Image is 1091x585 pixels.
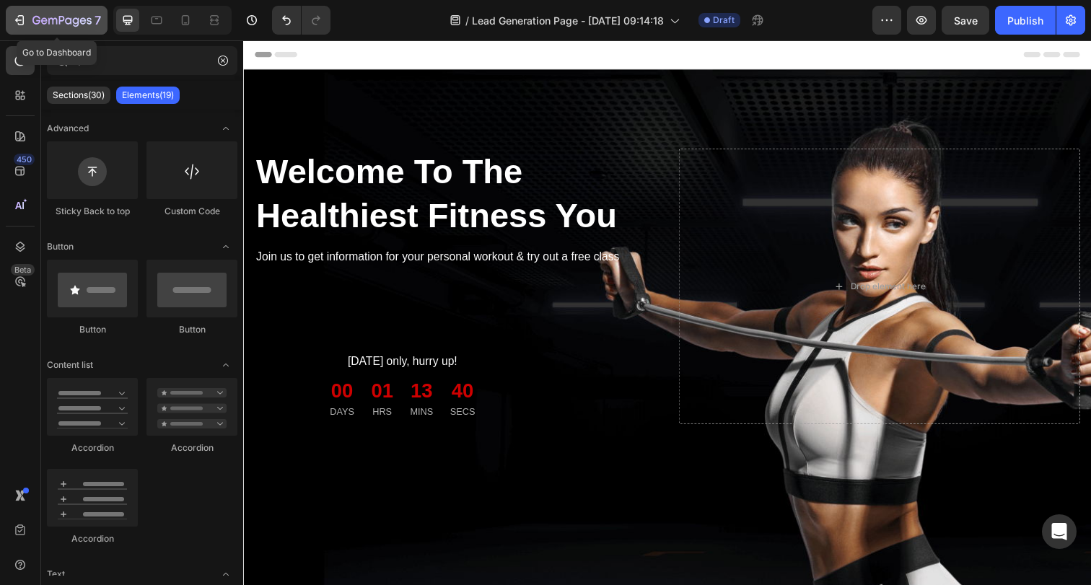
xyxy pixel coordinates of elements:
button: Save [942,6,989,35]
span: Button [47,240,74,253]
span: Text [47,568,65,581]
p: Sections(30) [53,89,105,101]
span: Content list [47,359,93,371]
span: Advanced [47,122,89,135]
div: Drop element here [620,245,696,257]
div: Button [146,323,237,336]
div: 450 [14,154,35,165]
p: Elements(19) [122,89,174,101]
p: 7 [95,12,101,29]
span: Toggle open [214,235,237,258]
iframe: Design area [243,40,1091,585]
div: Open Intercom Messenger [1042,514,1077,549]
div: Undo/Redo [272,6,330,35]
div: Accordion [47,532,138,545]
span: Toggle open [214,117,237,140]
div: Accordion [146,441,237,454]
button: Publish [995,6,1056,35]
div: Publish [1007,13,1043,28]
button: 7 [6,6,108,35]
div: Accordion [47,441,138,454]
div: Beta [11,264,35,276]
span: Draft [713,14,735,27]
span: Toggle open [214,353,237,377]
input: Search Sections & Elements [47,46,237,75]
div: Button [47,323,138,336]
span: Save [954,14,978,27]
div: Custom Code [146,205,237,218]
span: / [465,13,469,28]
span: Lead Generation Page - [DATE] 09:14:18 [472,13,664,28]
div: Sticky Back to top [47,205,138,218]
